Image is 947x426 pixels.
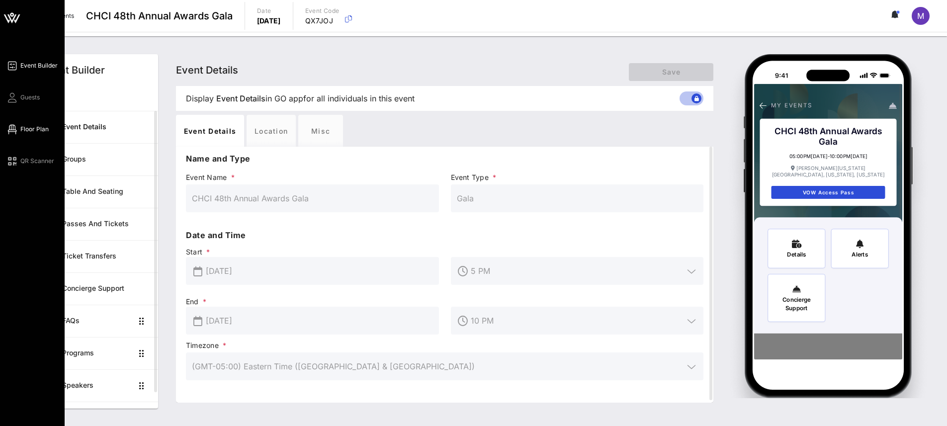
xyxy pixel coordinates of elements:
[34,272,158,305] a: Concierge Support
[186,247,439,257] span: Start
[62,155,150,164] div: Groups
[62,220,150,228] div: Passes and Tickets
[62,381,132,390] div: Speakers
[216,92,265,104] span: Event Details
[62,123,150,131] div: Event Details
[42,63,105,78] div: Event Builder
[34,143,158,175] a: Groups
[34,208,158,240] a: Passes and Tickets
[257,16,281,26] p: [DATE]
[176,64,238,76] span: Event Details
[6,155,54,167] a: QR Scanner
[257,6,281,16] p: Date
[6,123,49,135] a: Floor Plan
[186,153,703,165] p: Name and Type
[186,172,439,182] span: Event Name
[186,92,415,104] span: Display in GO app
[247,115,296,147] div: Location
[34,369,158,402] a: Speakers
[186,341,703,350] span: Timezone
[62,187,150,196] div: Table and Seating
[917,11,924,21] span: m
[6,60,58,72] a: Event Builder
[62,252,150,260] div: Ticket Transfers
[192,190,433,206] input: Event Name
[206,313,433,329] input: End Date
[20,93,40,102] span: Guests
[34,305,158,337] a: FAQs
[6,91,40,103] a: Guests
[20,61,58,70] span: Event Builder
[62,349,132,357] div: Programs
[62,317,132,325] div: FAQs
[305,6,340,16] p: Event Code
[20,125,49,134] span: Floor Plan
[457,190,698,206] input: Event Type
[912,7,930,25] div: m
[34,111,158,143] a: Event Details
[86,8,233,23] span: CHCI 48th Annual Awards Gala
[62,284,150,293] div: Concierge Support
[186,297,439,307] span: End
[34,337,158,369] a: Programs
[303,92,415,104] span: for all individuals in this event
[298,115,343,147] div: Misc
[451,172,704,182] span: Event Type
[34,240,158,272] a: Ticket Transfers
[176,115,244,147] div: Event Details
[20,157,54,166] span: QR Scanner
[471,263,684,279] input: Start Time
[192,358,684,374] input: Timezone
[186,229,703,241] p: Date and Time
[34,175,158,208] a: Table and Seating
[305,16,340,26] p: QX7JOJ
[206,263,433,279] input: Start Date
[471,313,684,329] input: End Time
